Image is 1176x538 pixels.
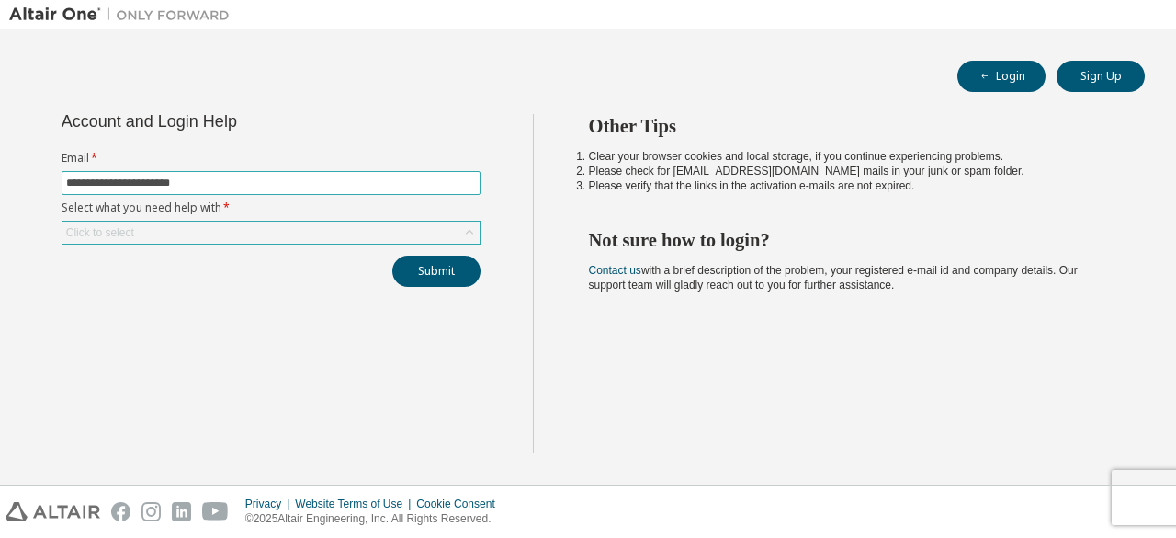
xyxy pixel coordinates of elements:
img: instagram.svg [141,502,161,521]
img: altair_logo.svg [6,502,100,521]
img: youtube.svg [202,502,229,521]
div: Cookie Consent [416,497,505,511]
img: linkedin.svg [172,502,191,521]
h2: Not sure how to login? [589,228,1113,252]
button: Submit [392,256,481,287]
label: Email [62,151,481,166]
li: Please verify that the links in the activation e-mails are not expired. [589,178,1113,193]
a: Contact us [589,264,641,277]
li: Please check for [EMAIL_ADDRESS][DOMAIN_NAME] mails in your junk or spam folder. [589,164,1113,178]
div: Privacy [245,497,295,511]
div: Click to select [62,222,480,244]
div: Website Terms of Use [295,497,416,511]
div: Click to select [66,225,134,240]
li: Clear your browser cookies and local storage, if you continue experiencing problems. [589,149,1113,164]
div: Account and Login Help [62,114,397,129]
label: Select what you need help with [62,200,481,215]
p: © 2025 Altair Engineering, Inc. All Rights Reserved. [245,511,506,527]
h2: Other Tips [589,114,1113,138]
span: with a brief description of the problem, your registered e-mail id and company details. Our suppo... [589,264,1078,292]
img: facebook.svg [111,502,130,521]
button: Login [957,61,1046,92]
img: Altair One [9,6,239,24]
button: Sign Up [1057,61,1145,92]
